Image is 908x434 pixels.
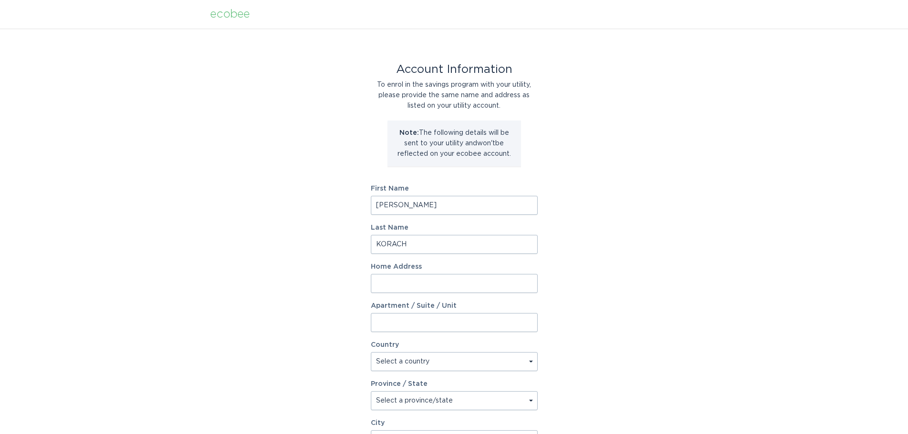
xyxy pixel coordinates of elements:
[371,224,538,231] label: Last Name
[371,420,538,426] label: City
[399,130,419,136] strong: Note:
[371,381,428,387] label: Province / State
[371,80,538,111] div: To enrol in the savings program with your utility, please provide the same name and address as li...
[371,303,538,309] label: Apartment / Suite / Unit
[395,128,514,159] p: The following details will be sent to your utility and won't be reflected on your ecobee account.
[371,64,538,75] div: Account Information
[371,185,538,192] label: First Name
[210,9,250,20] div: ecobee
[371,342,399,348] label: Country
[371,263,538,270] label: Home Address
